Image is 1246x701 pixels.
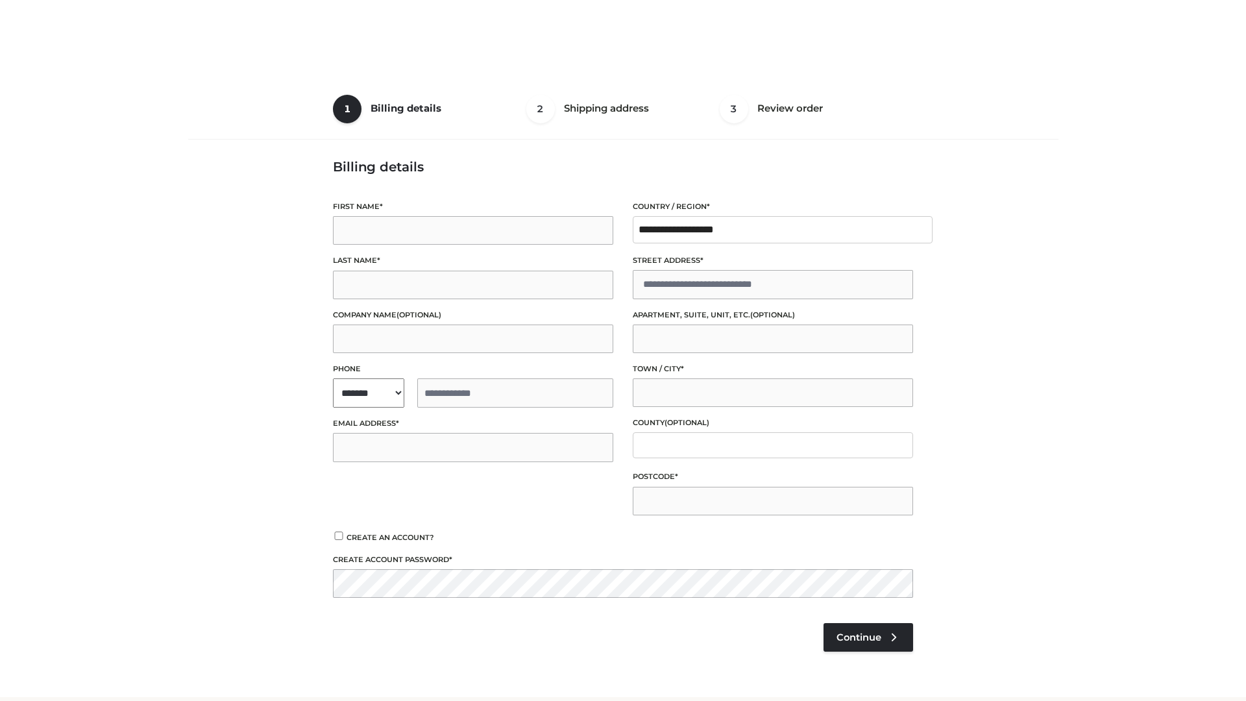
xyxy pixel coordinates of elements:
label: Town / City [633,363,913,375]
span: Billing details [371,102,441,114]
h3: Billing details [333,159,913,175]
label: Create account password [333,554,913,566]
span: 3 [720,95,748,123]
label: Company name [333,309,613,321]
label: Apartment, suite, unit, etc. [633,309,913,321]
span: (optional) [750,310,795,319]
a: Continue [824,623,913,652]
input: Create an account? [333,532,345,540]
label: Phone [333,363,613,375]
span: Continue [837,632,881,643]
label: Street address [633,254,913,267]
label: Last name [333,254,613,267]
span: Review order [757,102,823,114]
span: (optional) [397,310,441,319]
span: 1 [333,95,361,123]
label: Country / Region [633,201,913,213]
span: Shipping address [564,102,649,114]
span: Create an account? [347,533,434,542]
label: Email address [333,417,613,430]
span: (optional) [665,418,709,427]
label: County [633,417,913,429]
label: First name [333,201,613,213]
label: Postcode [633,471,913,483]
span: 2 [526,95,555,123]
